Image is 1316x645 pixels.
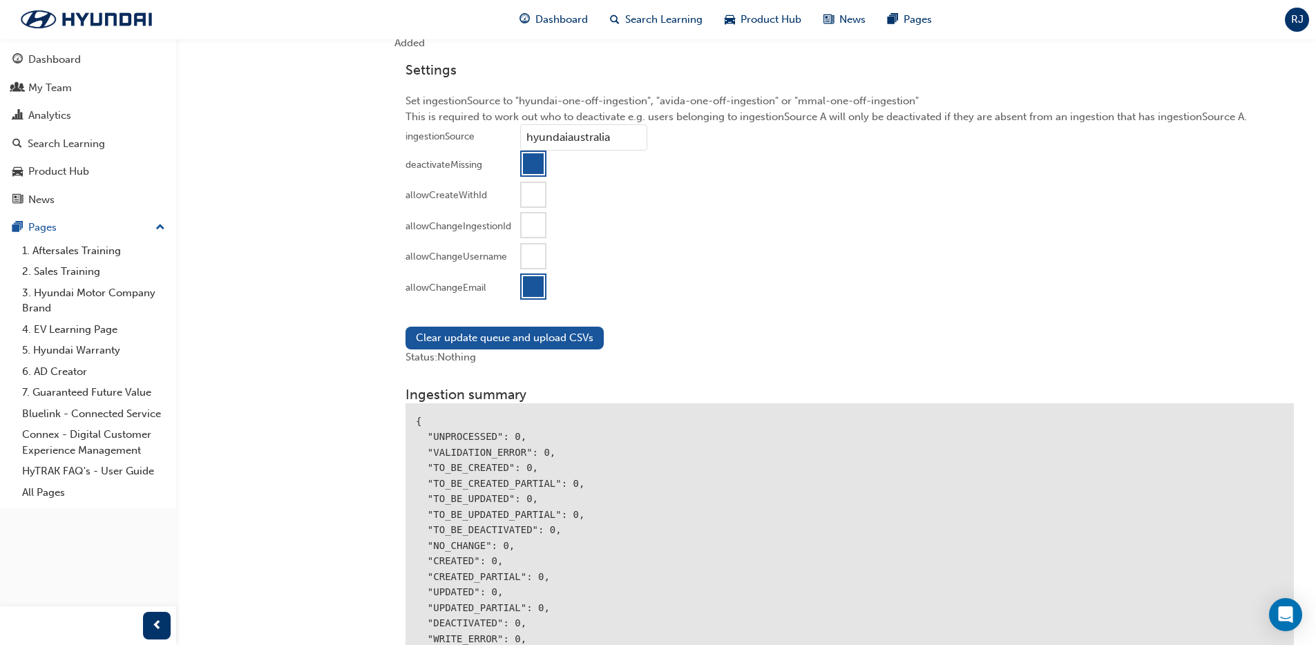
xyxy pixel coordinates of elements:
[28,52,81,68] div: Dashboard
[12,166,23,178] span: car-icon
[17,240,171,262] a: 1. Aftersales Training
[394,51,1305,316] div: Set ingestionSource to "hyundai-one-off-ingestion", "avida-one-off-ingestion" or "mmal-one-off-in...
[839,12,866,28] span: News
[17,382,171,403] a: 7. Guaranteed Future Value
[406,327,604,349] button: Clear update queue and upload CSVs
[406,250,507,264] div: allowChangeUsername
[17,261,171,282] a: 2. Sales Training
[152,617,162,635] span: prev-icon
[17,361,171,383] a: 6. AD Creator
[406,189,487,202] div: allowCreateWithId
[17,403,171,425] a: Bluelink - Connected Service
[406,220,511,233] div: allowChangeIngestionId
[904,12,932,28] span: Pages
[6,44,171,215] button: DashboardMy TeamAnalyticsSearch LearningProduct HubNews
[812,6,877,34] a: news-iconNews
[6,159,171,184] a: Product Hub
[17,461,171,482] a: HyTRAK FAQ's - User Guide
[520,124,647,151] input: ingestionSource
[406,387,1294,403] h3: Ingestion summary
[823,11,834,28] span: news-icon
[6,131,171,157] a: Search Learning
[12,138,22,151] span: search-icon
[28,192,55,208] div: News
[28,220,57,235] div: Pages
[6,215,171,240] button: Pages
[6,75,171,101] a: My Team
[519,11,530,28] span: guage-icon
[406,349,1294,365] div: Status: Nothing
[1285,8,1309,32] button: RJ
[741,12,801,28] span: Product Hub
[17,482,171,503] a: All Pages
[406,281,486,295] div: allowChangeEmail
[1269,598,1302,631] div: Open Intercom Messenger
[625,12,703,28] span: Search Learning
[714,6,812,34] a: car-iconProduct Hub
[28,136,105,152] div: Search Learning
[28,80,72,96] div: My Team
[7,5,166,34] img: Trak
[406,158,482,172] div: deactivateMissing
[1291,12,1304,28] span: RJ
[17,319,171,340] a: 4. EV Learning Page
[155,219,165,237] span: up-icon
[725,11,735,28] span: car-icon
[6,103,171,128] a: Analytics
[394,35,1305,51] div: Added
[12,54,23,66] span: guage-icon
[17,340,171,361] a: 5. Hyundai Warranty
[12,82,23,95] span: people-icon
[12,194,23,206] span: news-icon
[17,282,171,319] a: 3. Hyundai Motor Company Brand
[12,222,23,234] span: pages-icon
[12,110,23,122] span: chart-icon
[6,47,171,73] a: Dashboard
[877,6,943,34] a: pages-iconPages
[406,62,1294,78] h3: Settings
[535,12,588,28] span: Dashboard
[28,164,89,180] div: Product Hub
[406,130,475,144] div: ingestionSource
[6,187,171,213] a: News
[888,11,898,28] span: pages-icon
[17,424,171,461] a: Connex - Digital Customer Experience Management
[28,108,71,124] div: Analytics
[610,11,620,28] span: search-icon
[599,6,714,34] a: search-iconSearch Learning
[508,6,599,34] a: guage-iconDashboard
